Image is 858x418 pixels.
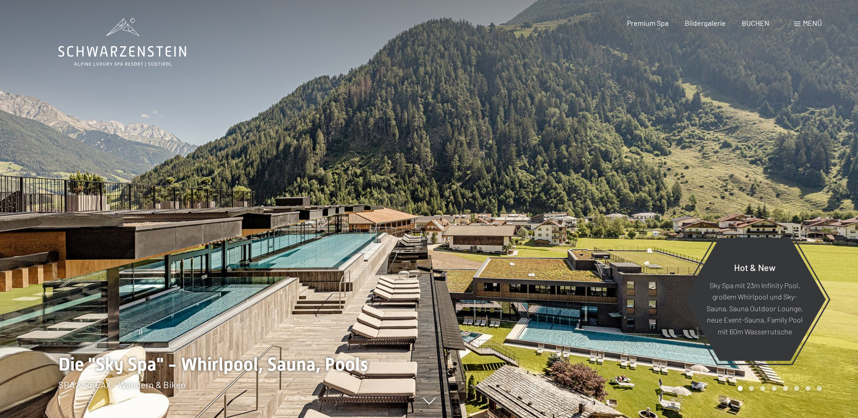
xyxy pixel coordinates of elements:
div: Carousel Page 7 [806,386,811,391]
span: Menü [803,19,822,27]
div: Carousel Page 5 [783,386,788,391]
div: Carousel Page 4 [772,386,777,391]
a: BUCHEN [742,19,769,27]
div: Carousel Pagination [735,386,822,391]
div: Carousel Page 3 [760,386,765,391]
span: Hot & New [734,261,776,272]
a: Premium Spa [627,19,668,27]
div: Carousel Page 2 [749,386,754,391]
a: Bildergalerie [685,19,726,27]
p: Sky Spa mit 23m Infinity Pool, großem Whirlpool und Sky-Sauna, Sauna Outdoor Lounge, neue Event-S... [706,279,804,337]
div: Carousel Page 1 (Current Slide) [738,386,743,391]
a: Hot & New Sky Spa mit 23m Infinity Pool, großem Whirlpool und Sky-Sauna, Sauna Outdoor Lounge, ne... [683,237,826,361]
div: Carousel Page 6 [794,386,799,391]
div: Carousel Page 8 [817,386,822,391]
